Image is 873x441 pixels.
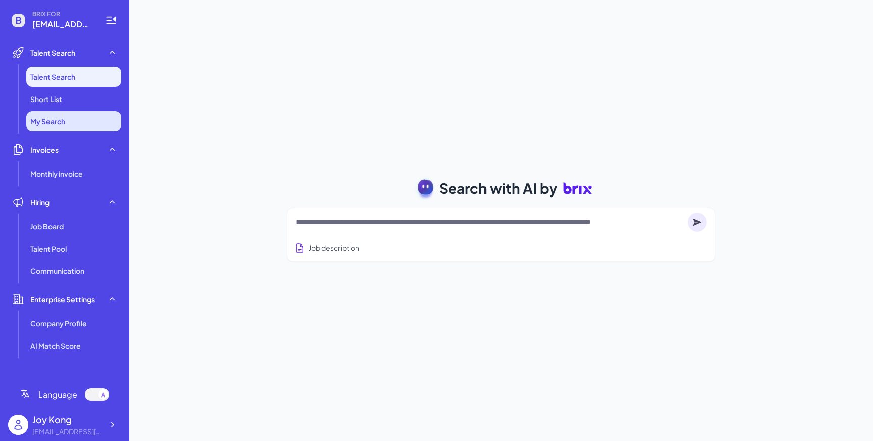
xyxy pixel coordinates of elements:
[30,169,83,179] span: Monthly invoice
[30,47,75,58] span: Talent Search
[30,340,81,351] span: AI Match Score
[293,238,361,257] button: Search using job description
[30,294,95,304] span: Enterprise Settings
[30,72,75,82] span: Talent Search
[30,144,59,155] span: Invoices
[38,388,77,401] span: Language
[30,266,84,276] span: Communication
[30,318,87,328] span: Company Profile
[30,197,50,207] span: Hiring
[32,10,93,18] span: BRIX FOR
[32,426,103,437] div: joy@joinbrix.com
[32,413,103,426] div: Joy Kong
[439,178,557,199] span: Search with AI by
[30,116,65,126] span: My Search
[30,94,62,104] span: Short List
[30,221,64,231] span: Job Board
[32,18,93,30] span: joy@joinbrix.com
[8,415,28,435] img: user_logo.png
[30,243,67,254] span: Talent Pool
